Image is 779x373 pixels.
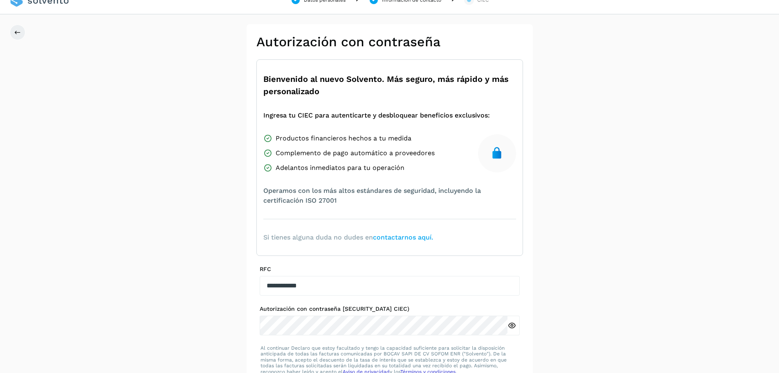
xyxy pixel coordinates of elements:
[260,305,520,312] label: Autorización con contraseña [SECURITY_DATA] CIEC)
[260,266,520,273] label: RFC
[263,111,490,120] span: Ingresa tu CIEC para autenticarte y desbloquear beneficios exclusivos:
[263,73,516,97] span: Bienvenido al nuevo Solvento. Más seguro, más rápido y más personalizado
[276,163,404,173] span: Adelantos inmediatos para tu operación
[276,133,411,143] span: Productos financieros hechos a tu medida
[263,186,516,206] span: Operamos con los más altos estándares de seguridad, incluyendo la certificación ISO 27001
[276,148,435,158] span: Complemento de pago automático a proveedores
[490,147,503,160] img: secure
[263,233,433,242] span: Si tienes alguna duda no dudes en
[256,34,523,50] h2: Autorización con contraseña
[373,233,433,241] a: contactarnos aquí.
